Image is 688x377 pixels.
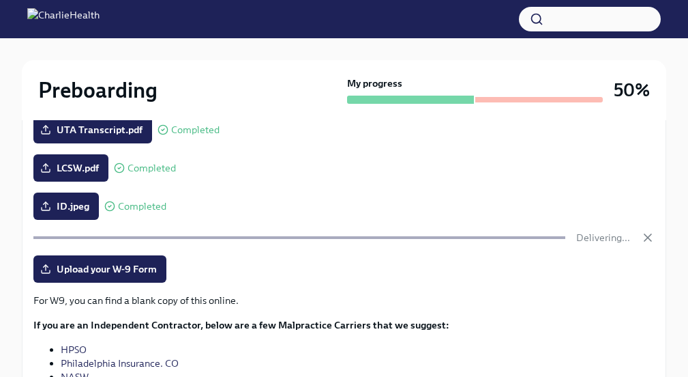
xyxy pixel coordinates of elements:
strong: My progress [347,76,402,90]
span: LCSW.pdf [43,161,99,175]
span: ID.jpeg [43,199,89,213]
span: Completed [128,163,176,173]
button: Cancel [641,231,655,245]
label: LCSW.pdf [33,154,108,182]
label: Upload your W-9 Form [33,255,166,283]
img: CharlieHealth [27,8,100,30]
span: Upload your W-9 Form [43,262,157,276]
a: HPSO [61,344,87,356]
span: Completed [118,201,166,212]
h2: Preboarding [38,76,158,104]
a: Philadelphia Insurance. CO [61,357,179,369]
h3: 50% [614,78,650,102]
strong: If you are an Independent Contractor, below are a few Malpractice Carriers that we suggest: [33,319,449,331]
label: ID.jpeg [33,193,99,220]
p: Delivering... [576,231,630,245]
span: Completed [171,125,220,135]
span: UTA Transcript.pdf [43,123,143,137]
label: UTA Transcript.pdf [33,116,152,143]
p: For W9, you can find a blank copy of this online. [33,294,655,307]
